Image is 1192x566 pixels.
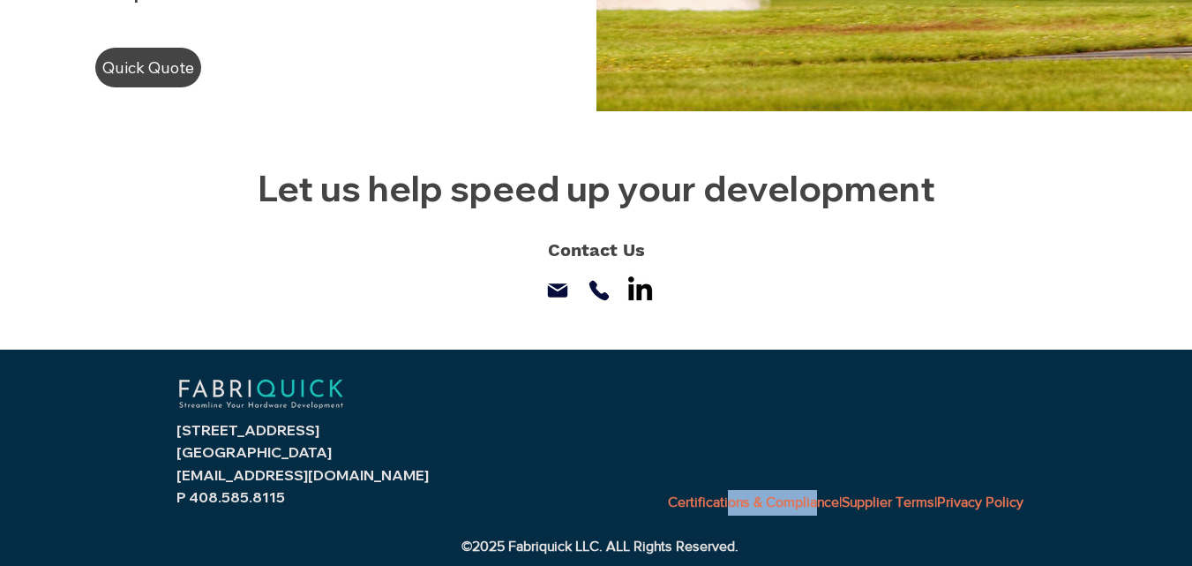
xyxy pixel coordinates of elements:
[842,494,934,509] a: Supplier Terms
[668,494,1023,509] span: | |
[937,494,1023,509] a: Privacy Policy
[95,48,201,87] a: Quick Quote
[102,53,194,83] span: Quick Quote
[585,276,614,306] a: Phone
[176,466,429,484] a: [EMAIL_ADDRESS][DOMAIN_NAME]
[668,494,839,509] a: Certifications & Compliance
[176,488,285,506] span: P 408.585.8115
[176,443,332,461] span: [GEOGRAPHIC_DATA]
[258,166,935,210] span: Let us help speed up your development
[623,271,657,306] img: LinkedIn
[176,421,319,439] span: [STREET_ADDRESS]
[544,276,573,306] a: Mail
[461,539,738,554] span: ©2025 Fabriquick LLC. ALL Rights Reserved.
[623,271,657,306] ul: Social Bar
[548,239,645,260] span: Contact Us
